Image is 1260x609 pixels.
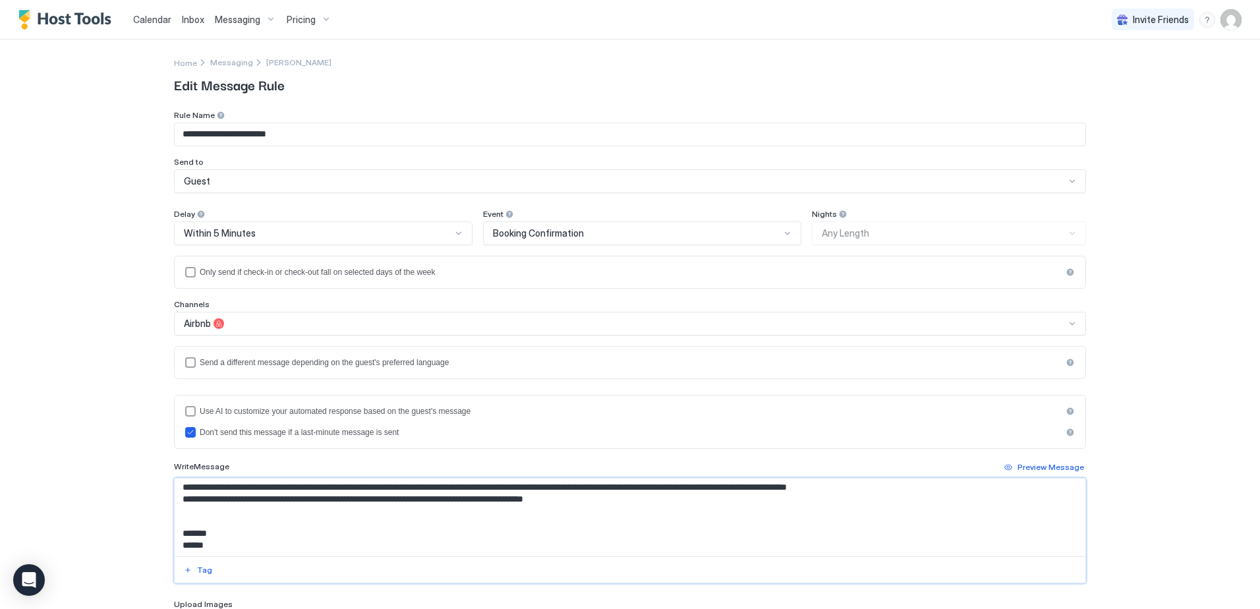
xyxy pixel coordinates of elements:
[287,14,316,26] span: Pricing
[174,299,210,309] span: Channels
[184,227,256,239] span: Within 5 Minutes
[493,227,584,239] span: Booking Confirmation
[174,110,215,120] span: Rule Name
[1199,12,1215,28] div: menu
[174,58,197,68] span: Home
[18,10,117,30] a: Host Tools Logo
[1002,459,1086,475] button: Preview Message
[175,478,1085,556] textarea: Input Field
[182,14,204,25] span: Inbox
[266,57,331,67] span: Breadcrumb
[1220,9,1242,30] div: User profile
[174,74,1086,94] span: Edit Message Rule
[200,407,1062,416] div: Use AI to customize your automated response based on the guest's message
[174,157,204,167] span: Send to
[200,358,1062,367] div: Send a different message depending on the guest's preferred language
[812,209,837,219] span: Nights
[483,209,503,219] span: Event
[210,57,253,67] span: Messaging
[175,123,1085,146] input: Input Field
[174,461,229,471] span: Write Message
[13,564,45,596] div: Open Intercom Messenger
[133,13,171,26] a: Calendar
[1017,461,1084,473] div: Preview Message
[133,14,171,25] span: Calendar
[185,427,1075,438] div: disableIfLastMinute
[182,562,214,578] button: Tag
[182,13,204,26] a: Inbox
[185,267,1075,277] div: isLimited
[184,175,210,187] span: Guest
[1133,14,1189,26] span: Invite Friends
[174,209,195,219] span: Delay
[184,318,211,330] span: Airbnb
[200,428,1062,437] div: Don't send this message if a last-minute message is sent
[185,406,1075,417] div: useAI
[185,357,1075,368] div: languagesEnabled
[174,55,197,69] a: Home
[200,268,1062,277] div: Only send if check-in or check-out fall on selected days of the week
[210,57,253,67] div: Breadcrumb
[215,14,260,26] span: Messaging
[197,564,212,576] div: Tag
[174,55,197,69] div: Breadcrumb
[174,599,233,609] span: Upload Images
